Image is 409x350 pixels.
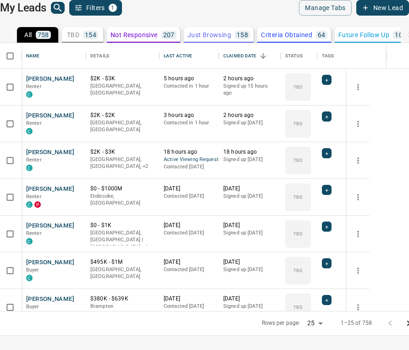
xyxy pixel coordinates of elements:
button: [PERSON_NAME] [26,258,74,267]
p: [DATE] [164,295,214,303]
span: + [325,295,328,305]
p: 154 [85,32,96,38]
button: [PERSON_NAME] [26,222,74,230]
p: All [24,32,32,38]
p: TBD [67,32,79,38]
span: + [325,259,328,268]
div: Name [22,43,86,69]
span: Renter [26,194,42,200]
p: [DATE] [223,295,276,303]
p: Contacted in 1 hour [164,119,214,127]
p: Contacted [DATE] [164,229,214,237]
button: [PERSON_NAME] [26,75,74,83]
p: Signed up [DATE] [223,119,276,127]
p: Signed up [DATE] [223,229,276,237]
span: Renter [26,230,42,236]
p: Criteria Obtained [261,32,312,38]
span: Renter [26,120,42,126]
span: + [325,149,328,158]
span: + [325,185,328,194]
p: TBD [293,83,302,90]
div: + [322,111,332,122]
p: 5 hours ago [164,75,214,83]
p: $495K - $1M [90,258,155,266]
button: [PERSON_NAME] [26,295,74,304]
p: [DATE] [223,258,276,266]
p: $2K - $2K [90,111,155,119]
button: more [351,80,365,94]
div: Tags [322,43,334,69]
p: Etobicoke, [GEOGRAPHIC_DATA] [90,193,155,207]
p: Future Follow Up [338,32,389,38]
p: 3 hours ago [164,111,214,119]
p: [DATE] [164,258,214,266]
span: Buyer [26,304,39,310]
p: 18 hours ago [223,148,276,156]
p: Toronto [90,229,155,251]
div: 25 [304,317,326,330]
p: Signed up [DATE] [223,303,276,310]
button: Sort [257,50,270,62]
div: + [322,222,332,232]
p: [DATE] [164,222,214,229]
p: TBD [293,304,302,311]
button: search button [51,2,65,14]
button: more [351,154,365,167]
button: more [351,264,365,278]
p: Not Responsive [111,32,158,38]
div: condos.ca [26,91,33,98]
div: property.ca [34,201,41,208]
p: [GEOGRAPHIC_DATA], [GEOGRAPHIC_DATA] [90,266,155,280]
div: Status [281,43,317,69]
div: condos.ca [26,238,33,244]
div: Claimed Date [223,43,257,69]
div: Status [285,43,303,69]
p: TBD [293,157,302,164]
p: Just Browsing [188,32,231,38]
span: + [325,222,328,231]
button: more [351,190,365,204]
div: + [322,258,332,268]
p: $2K - $3K [90,75,155,83]
div: + [322,75,332,85]
p: 207 [163,32,175,38]
p: $0 - $1K [90,222,155,229]
div: + [322,148,332,158]
div: + [322,185,332,195]
div: Claimed Date [219,43,281,69]
p: TBD [293,120,302,127]
p: [DATE] [164,185,214,193]
span: Renter [26,83,42,89]
p: [DATE] [223,222,276,229]
span: + [325,112,328,121]
p: 158 [237,32,248,38]
div: Tags [317,43,402,69]
p: $380K - $639K [90,295,155,303]
div: Name [26,43,40,69]
p: 1–25 of 758 [341,319,372,327]
p: TBD [293,267,302,274]
p: 64 [318,32,326,38]
div: + [322,295,332,305]
p: 18 hours ago [164,148,214,156]
span: + [325,75,328,84]
p: Midtown | Central, Toronto [90,156,155,170]
div: condos.ca [26,128,33,134]
p: Contacted [DATE] [164,303,214,310]
p: Signed up [DATE] [223,156,276,163]
p: 2 hours ago [223,111,276,119]
p: [GEOGRAPHIC_DATA], [GEOGRAPHIC_DATA] [90,119,155,133]
p: Contacted in 1 hour [164,83,214,90]
p: Signed up [DATE] [223,266,276,273]
div: Details [86,43,159,69]
button: more [351,117,365,131]
span: Renter [26,157,42,163]
span: Active Viewing Request [164,156,214,164]
div: Last Active [164,43,192,69]
p: TBD [293,230,302,237]
div: Last Active [159,43,219,69]
div: condos.ca [26,275,33,281]
p: $2K - $3K [90,148,155,156]
p: Brampton [90,303,155,310]
p: Signed up 15 hours ago [223,83,276,97]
